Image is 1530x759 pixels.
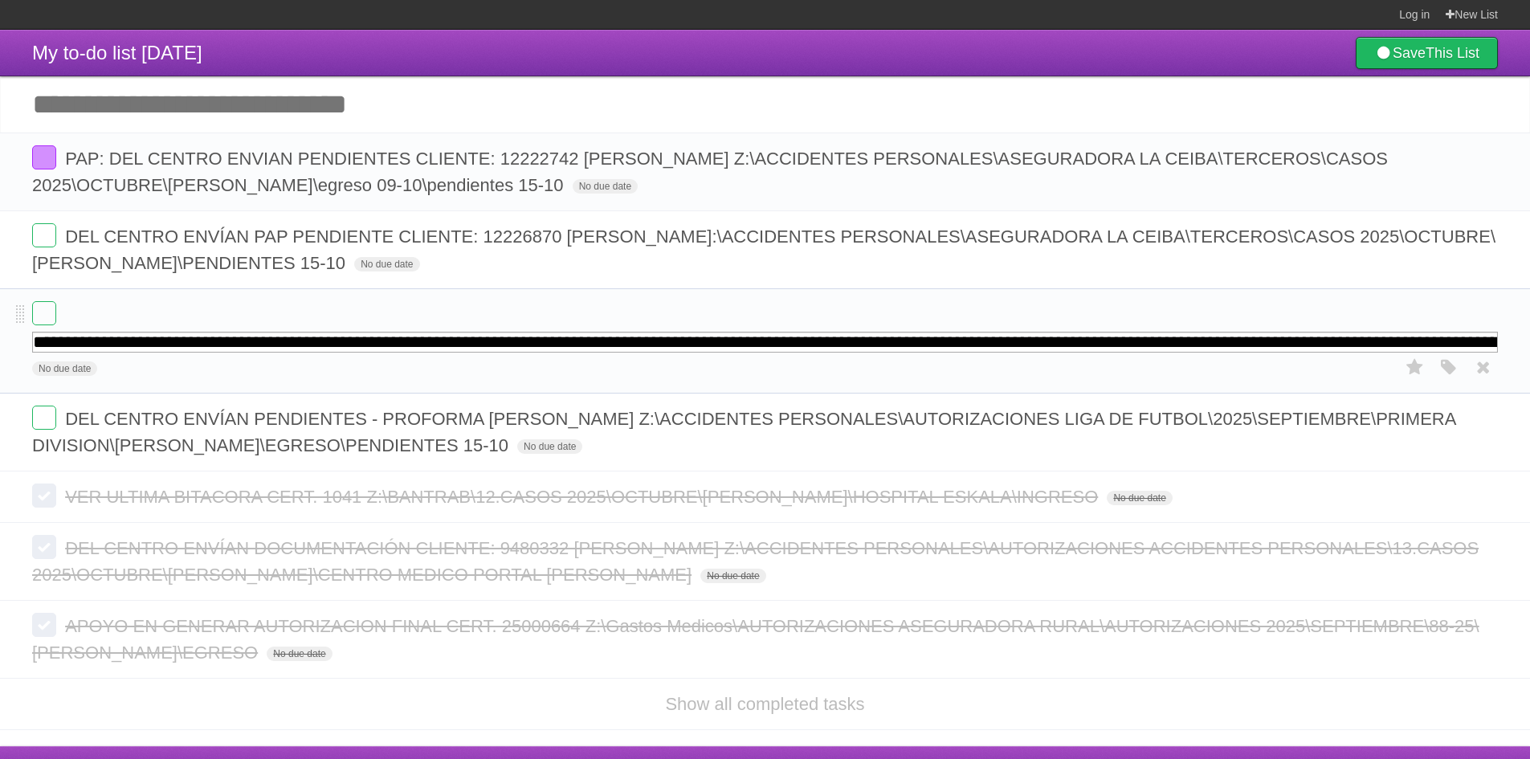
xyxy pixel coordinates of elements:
span: VER ULTIMA BITACORA CERT. 1041 Z:\BANTRAB\12.CASOS 2025\OCTUBRE\[PERSON_NAME]\HOSPITAL ESKALA\ING... [65,487,1102,507]
label: Star task [1400,354,1430,381]
span: APOYO EN GENERAR AUTORIZACION FINAL CERT. 25000664 Z:\Gastos Medicos\AUTORIZACIONES ASEGURADORA R... [32,616,1479,663]
span: DEL CENTRO ENVÍAN DOCUMENTACIÓN CLIENTE: 9480332 [PERSON_NAME] Z:\ACCIDENTES PERSONALES\AUTORIZAC... [32,538,1479,585]
span: No due date [354,257,419,271]
span: DEL CENTRO ENVÍAN PAP PENDIENTE CLIENTE: 12226870 [PERSON_NAME]:\ACCIDENTES PERSONALES\ASEGURADOR... [32,226,1495,273]
span: PAP: DEL CENTRO ENVIAN PENDIENTES CLIENTE: 12222742 [PERSON_NAME] Z:\ACCIDENTES PERSONALES\ASEGUR... [32,149,1388,195]
span: No due date [267,647,332,661]
label: Done [32,484,56,508]
label: Done [32,535,56,559]
span: No due date [32,361,97,376]
span: No due date [573,179,638,194]
label: Done [32,406,56,430]
a: SaveThis List [1356,37,1498,69]
span: No due date [517,439,582,454]
span: My to-do list [DATE] [32,42,202,63]
label: Done [32,613,56,637]
label: Done [32,223,56,247]
label: Done [32,301,56,325]
span: No due date [1107,491,1172,505]
span: No due date [700,569,765,583]
span: DEL CENTRO ENVÍAN PENDIENTES - PROFORMA [PERSON_NAME] Z:\ACCIDENTES PERSONALES\AUTORIZACIONES LIG... [32,409,1455,455]
b: This List [1426,45,1479,61]
a: Show all completed tasks [665,694,864,714]
label: Done [32,145,56,169]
